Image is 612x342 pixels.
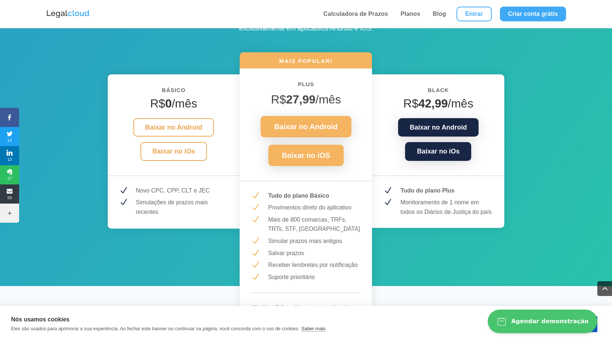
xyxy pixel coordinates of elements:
p: Simular prazos mais antigos [268,236,361,246]
span: N [119,198,128,207]
p: *Você tem 7 dias grátis para testar o plano do aplicativo na primeira vez que experimentar um dos... [253,303,359,328]
strong: Tudo do plano Básico [268,193,329,199]
p: Salvar prazos [268,248,361,258]
h6: PLUS [251,80,361,93]
span: R$ /mês [271,93,341,106]
a: Entrar [457,7,492,21]
a: Saber mais [301,326,326,332]
p: Simulações de prazos mais recentes [136,198,229,216]
span: N [251,203,260,212]
h6: MAIS POPULAR! [240,57,372,68]
strong: 27,99 [286,93,315,106]
span: N [251,272,260,282]
span: N [251,191,260,200]
span: N [251,260,260,269]
a: Baixar no Android [133,118,214,137]
p: Monitoramento de 1 nome em todos os Diários de Justiça do país [400,198,493,216]
strong: Tudo do plano Plus [400,187,454,194]
a: Criar conta grátis [500,7,566,21]
img: Logo da Legalcloud [46,9,90,19]
span: N [383,186,392,195]
p: Receber lembretes por notificação [268,260,361,270]
span: N [251,215,260,224]
a: Baixar no Android [398,118,479,137]
p: Eles são usados para aprimorar a sua experiência. Ao fechar este banner ou continuar na página, v... [11,326,300,331]
span: N [119,186,128,195]
p: Novo CPC, CPP, CLT e JEC [136,186,229,195]
span: N [251,248,260,258]
h4: R$ /mês [383,96,493,114]
a: Baixar no iOs [405,142,471,161]
a: Baixar no iOs [140,142,207,161]
h6: Black [383,85,493,99]
p: Suporte prioritário [268,272,361,282]
a: Baixar no Android [261,116,351,137]
span: N [251,236,260,246]
h4: R$ /mês [119,96,229,114]
h6: BÁSICO [119,85,229,99]
strong: 0 [165,97,172,110]
strong: Nós usamos cookies [11,316,69,322]
p: Provimentos direto do aplicativo [268,203,361,212]
p: Mais de 800 comarcas, TRFs, TRTs, STF, [GEOGRAPHIC_DATA] [268,215,361,234]
span: N [383,198,392,207]
strong: 42,99 [418,97,448,110]
a: Baixar no iOS [268,145,344,166]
